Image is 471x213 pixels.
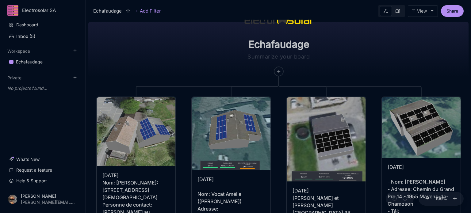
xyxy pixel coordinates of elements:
[7,75,21,80] button: Private
[192,97,270,170] img: stacked cover
[434,192,449,206] button: 100%
[138,7,161,15] span: Add Filter
[6,164,80,176] a: Request a feature
[6,190,80,208] button: [PERSON_NAME][PERSON_NAME][EMAIL_ADDRESS][PERSON_NAME][DOMAIN_NAME]
[21,194,75,198] div: [PERSON_NAME]
[97,97,175,166] img: stacked cover
[6,154,80,165] a: Whats New
[287,97,366,181] img: stacked cover
[22,8,68,13] div: Electrosolar SA
[134,7,161,15] button: Add Filter
[6,31,80,42] button: Inbox (5)
[242,9,316,31] img: icon
[382,97,461,158] img: stacked cover
[408,5,438,17] button: View
[6,81,80,96] div: Private
[6,19,80,31] a: Dashboard
[93,7,122,15] div: Echafaudage
[6,54,80,70] div: Workspace
[16,58,43,66] div: Echafaudage
[21,200,75,204] div: [PERSON_NAME][EMAIL_ADDRESS][PERSON_NAME][DOMAIN_NAME]
[441,5,464,17] button: Share
[417,9,427,13] div: View
[6,83,80,94] div: No projects found...
[6,56,80,68] a: Echafaudage
[6,175,80,187] a: Help & Support
[7,5,78,16] button: Electrosolar SA
[7,48,30,54] button: Workspace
